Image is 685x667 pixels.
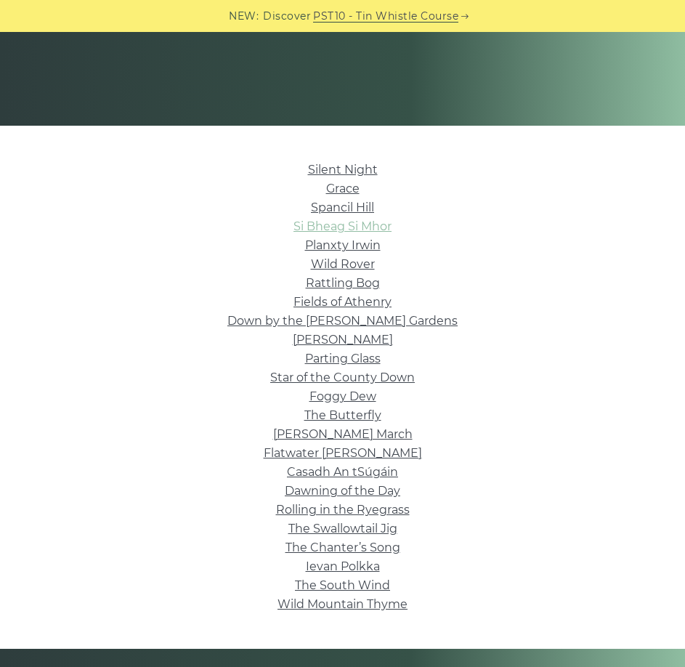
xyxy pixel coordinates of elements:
a: The Swallowtail Jig [288,522,397,535]
a: [PERSON_NAME] March [273,427,413,441]
a: Spancil Hill [311,201,374,214]
a: [PERSON_NAME] [293,333,393,347]
a: Planxty Irwin [305,238,381,252]
a: The South Wind [295,578,390,592]
a: The Chanter’s Song [285,541,400,554]
a: Down by the [PERSON_NAME] Gardens [227,314,458,328]
a: Foggy Dew [309,389,376,403]
a: Flatwater [PERSON_NAME] [264,446,422,460]
a: Rolling in the Ryegrass [276,503,410,517]
a: Wild Mountain Thyme [277,597,408,611]
a: Silent Night [308,163,378,177]
a: Parting Glass [305,352,381,365]
a: Dawning of the Day [285,484,400,498]
span: Discover [263,8,311,25]
a: The Butterfly [304,408,381,422]
a: Ievan Polkka [306,559,380,573]
a: Wild Rover [311,257,375,271]
a: Casadh An tSúgáin [287,465,398,479]
a: Grace [326,182,360,195]
a: Si­ Bheag Si­ Mhor [293,219,392,233]
a: PST10 - Tin Whistle Course [313,8,458,25]
span: NEW: [229,8,259,25]
a: Star of the County Down [270,371,415,384]
a: Fields of Athenry [293,295,392,309]
a: Rattling Bog [306,276,380,290]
